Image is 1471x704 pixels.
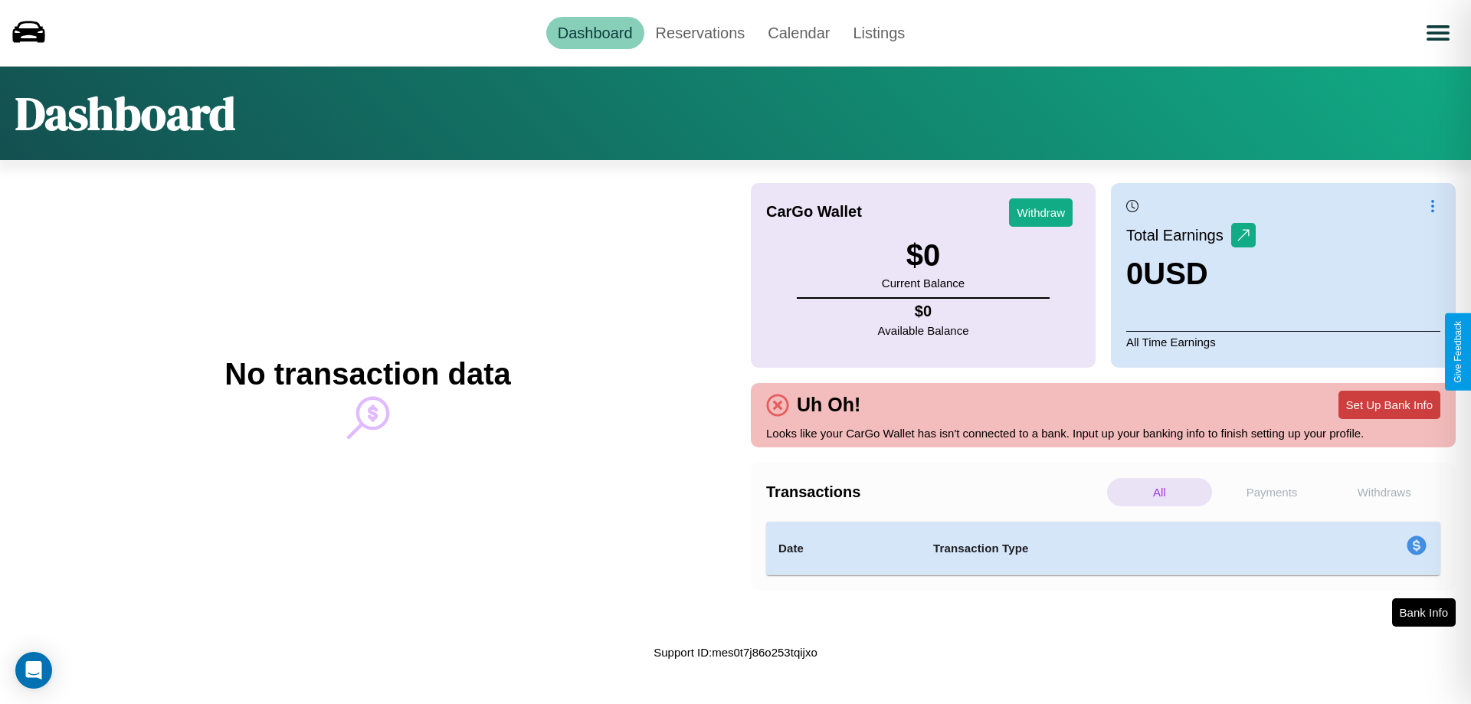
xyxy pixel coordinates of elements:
[1338,391,1440,419] button: Set Up Bank Info
[766,522,1440,575] table: simple table
[882,273,965,293] p: Current Balance
[644,17,757,49] a: Reservations
[878,303,969,320] h4: $ 0
[878,320,969,341] p: Available Balance
[766,203,862,221] h4: CarGo Wallet
[766,423,1440,444] p: Looks like your CarGo Wallet has isn't connected to a bank. Input up your banking info to finish ...
[15,82,235,145] h1: Dashboard
[1126,221,1231,249] p: Total Earnings
[756,17,841,49] a: Calendar
[15,652,52,689] div: Open Intercom Messenger
[1332,478,1437,506] p: Withdraws
[654,642,817,663] p: Support ID: mes0t7j86o253tqijxo
[789,394,868,416] h4: Uh Oh!
[933,539,1281,558] h4: Transaction Type
[1417,11,1460,54] button: Open menu
[1126,331,1440,352] p: All Time Earnings
[1220,478,1325,506] p: Payments
[1392,598,1456,627] button: Bank Info
[1009,198,1073,227] button: Withdraw
[224,357,510,391] h2: No transaction data
[882,238,965,273] h3: $ 0
[778,539,909,558] h4: Date
[1453,321,1463,383] div: Give Feedback
[1107,478,1212,506] p: All
[546,17,644,49] a: Dashboard
[766,483,1103,501] h4: Transactions
[1126,257,1256,291] h3: 0 USD
[841,17,916,49] a: Listings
